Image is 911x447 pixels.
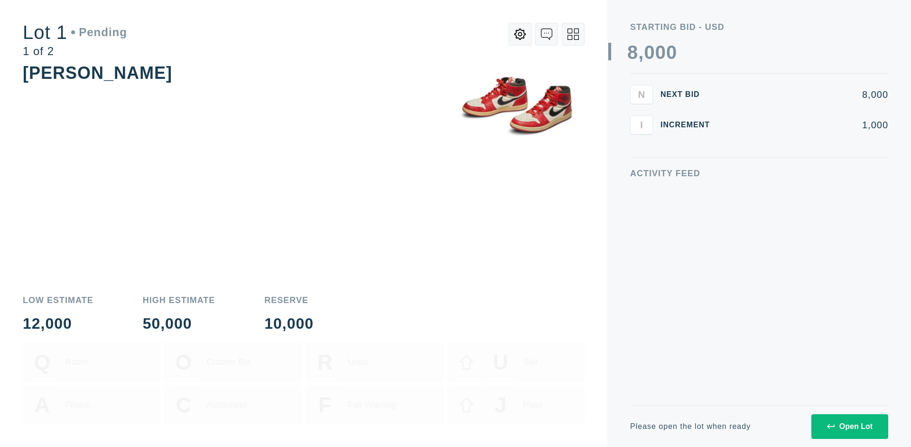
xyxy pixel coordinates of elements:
button: Open Lot [811,414,888,439]
button: N [630,85,653,104]
button: I [630,115,653,134]
div: 0 [666,43,677,62]
div: Increment [660,121,717,129]
div: , [638,43,644,233]
div: 8 [627,43,638,62]
div: Reserve [264,296,314,304]
div: Activity Feed [630,169,888,178]
div: 8,000 [725,90,888,99]
div: Lot 1 [23,23,127,42]
div: 50,000 [143,316,215,331]
div: Starting Bid - USD [630,23,888,31]
div: 12,000 [23,316,93,331]
div: Low Estimate [23,296,93,304]
div: High Estimate [143,296,215,304]
div: [PERSON_NAME] [23,63,172,83]
div: Open Lot [827,422,873,431]
div: 1,000 [725,120,888,130]
div: 0 [655,43,666,62]
div: 1 of 2 [23,46,127,57]
div: Pending [71,27,127,38]
div: Please open the lot when ready [630,423,751,430]
span: I [640,119,643,130]
span: N [638,89,645,100]
div: Next Bid [660,91,717,98]
div: 0 [644,43,655,62]
div: 10,000 [264,316,314,331]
